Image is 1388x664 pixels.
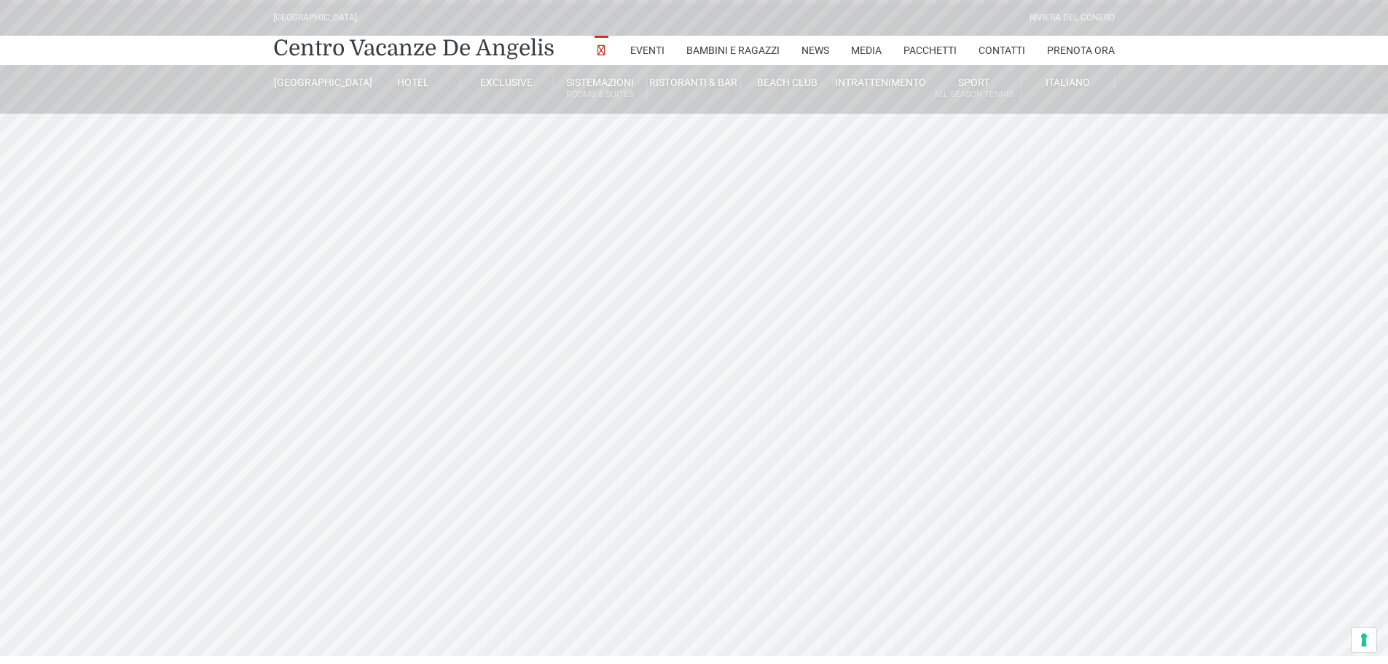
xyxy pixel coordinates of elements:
a: Hotel [366,76,460,89]
a: Centro Vacanze De Angelis [273,34,554,63]
a: Contatti [979,36,1025,65]
span: Italiano [1046,77,1090,88]
a: SportAll Season Tennis [928,76,1021,103]
button: Le tue preferenze relative al consenso per le tecnologie di tracciamento [1352,628,1376,652]
a: Pacchetti [903,36,957,65]
a: Media [851,36,882,65]
a: Exclusive [460,76,554,89]
a: Beach Club [741,76,834,89]
div: [GEOGRAPHIC_DATA] [273,11,357,25]
a: Bambini e Ragazzi [686,36,780,65]
a: Italiano [1022,76,1115,89]
a: Ristoranti & Bar [647,76,740,89]
small: All Season Tennis [928,87,1020,101]
a: Eventi [630,36,664,65]
div: Riviera Del Conero [1030,11,1115,25]
small: Rooms & Suites [554,87,646,101]
a: Prenota Ora [1047,36,1115,65]
a: [GEOGRAPHIC_DATA] [273,76,366,89]
a: Intrattenimento [834,76,928,89]
a: News [801,36,829,65]
a: SistemazioniRooms & Suites [554,76,647,103]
